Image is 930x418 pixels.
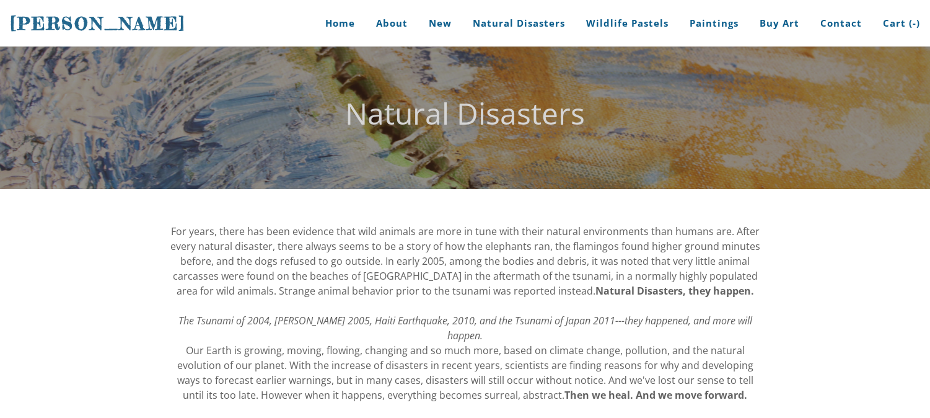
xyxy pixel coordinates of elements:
[177,344,753,402] span: Our Earth is growing, moving, flowing, changing and so much more, based on climate change, pollut...
[595,284,754,298] strong: Natural Disasters, they happen.
[10,13,186,34] span: [PERSON_NAME]
[913,17,916,29] span: -
[170,225,760,298] span: For years, there has been evidence that wild animals are more in tune with their natural environm...
[345,93,585,133] font: Natural Disasters
[178,314,752,342] em: The Tsunami of 2004, [PERSON_NAME] 2005, Haiti Earthquake, 2010, and the Tsunami of Japan 2011---...
[564,388,747,402] strong: Then we heal. And we move forward.
[10,12,186,35] a: [PERSON_NAME]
